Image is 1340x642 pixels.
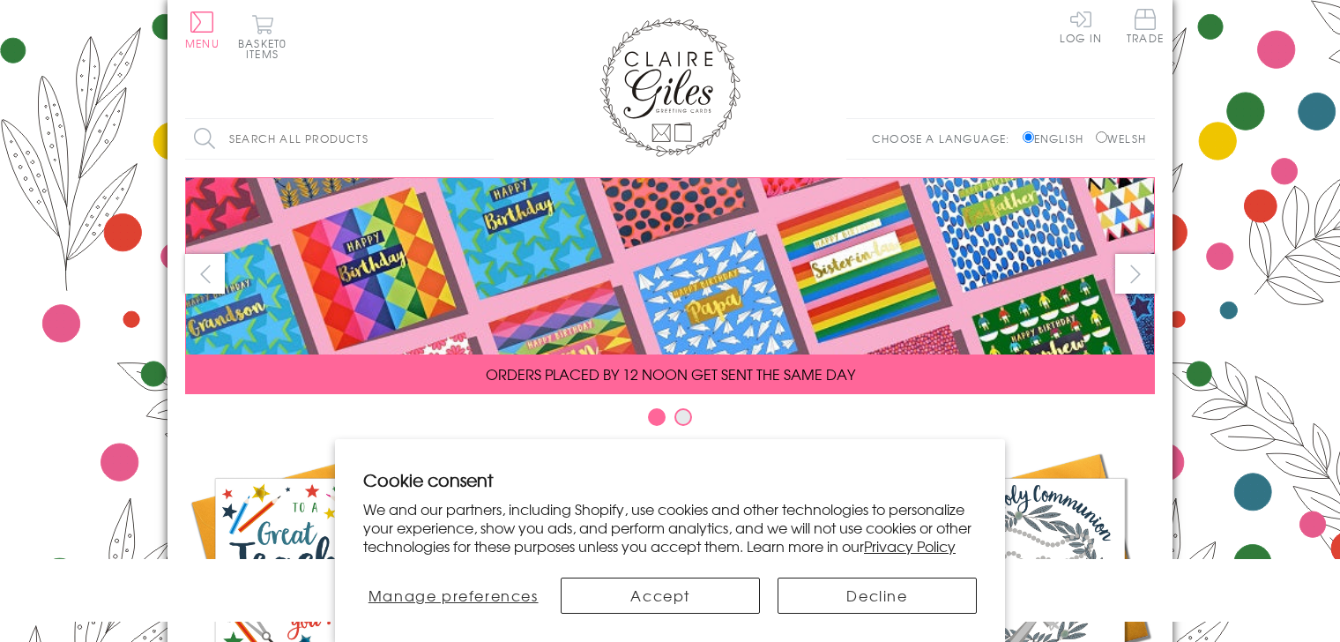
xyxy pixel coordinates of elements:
[363,578,543,614] button: Manage preferences
[1096,131,1107,143] input: Welsh
[363,500,977,555] p: We and our partners, including Shopify, use cookies and other technologies to personalize your ex...
[238,14,287,59] button: Basket0 items
[1060,9,1102,43] a: Log In
[648,408,666,426] button: Carousel Page 1 (Current Slide)
[864,535,956,556] a: Privacy Policy
[185,119,494,159] input: Search all products
[1127,9,1164,47] a: Trade
[185,11,220,49] button: Menu
[872,131,1019,146] p: Choose a language:
[368,585,539,606] span: Manage preferences
[778,578,977,614] button: Decline
[1023,131,1092,146] label: English
[486,363,855,384] span: ORDERS PLACED BY 12 NOON GET SENT THE SAME DAY
[599,18,741,157] img: Claire Giles Greetings Cards
[185,254,225,294] button: prev
[561,578,760,614] button: Accept
[185,407,1155,435] div: Carousel Pagination
[476,119,494,159] input: Search
[363,467,977,492] h2: Cookie consent
[1115,254,1155,294] button: next
[1023,131,1034,143] input: English
[185,35,220,51] span: Menu
[1096,131,1146,146] label: Welsh
[246,35,287,62] span: 0 items
[1127,9,1164,43] span: Trade
[674,408,692,426] button: Carousel Page 2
